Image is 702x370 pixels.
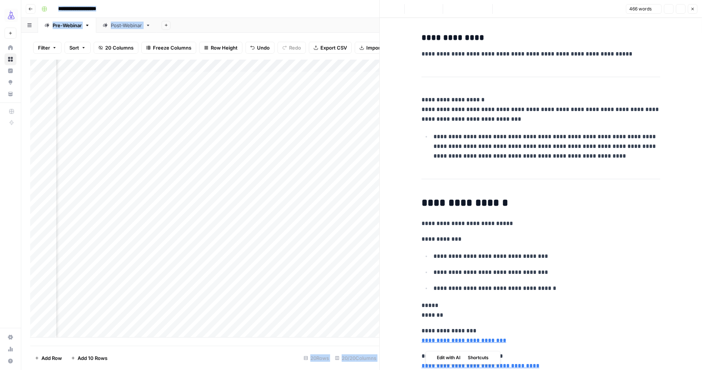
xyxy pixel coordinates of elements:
[94,42,138,54] button: 20 Columns
[465,353,499,363] button: Shortcuts
[468,354,489,361] span: Shortcuts
[38,44,50,51] span: Filter
[96,18,157,33] a: Post-Webinar
[4,53,16,65] a: Browse
[4,76,16,88] a: Opportunities
[69,44,79,51] span: Sort
[289,44,301,51] span: Redo
[4,65,16,77] a: Insights
[257,44,270,51] span: Undo
[309,42,352,54] button: Export CSV
[626,4,662,14] button: 466 words
[111,22,142,29] div: Post-Webinar
[301,352,332,364] div: 20 Rows
[366,44,393,51] span: Import CSV
[211,44,238,51] span: Row Height
[65,42,91,54] button: Sort
[427,353,464,363] button: Edit with AI
[41,354,62,362] span: Add Row
[629,6,652,12] span: 466 words
[141,42,196,54] button: Freeze Columns
[4,9,18,22] img: AirOps Growth Logo
[38,18,96,33] a: Pre-Webinar
[437,354,461,361] span: Edit with AI
[4,355,16,367] button: Help + Support
[78,354,107,362] span: Add 10 Rows
[66,352,112,364] button: Add 10 Rows
[332,352,379,364] div: 20/20 Columns
[278,42,306,54] button: Redo
[4,42,16,54] a: Home
[4,343,16,355] a: Usage
[105,44,134,51] span: 20 Columns
[355,42,398,54] button: Import CSV
[199,42,242,54] button: Row Height
[245,42,275,54] button: Undo
[53,22,82,29] div: Pre-Webinar
[4,88,16,100] a: Your Data
[30,352,66,364] button: Add Row
[33,42,62,54] button: Filter
[4,6,16,25] button: Workspace: AirOps Growth
[4,331,16,343] a: Settings
[320,44,347,51] span: Export CSV
[153,44,191,51] span: Freeze Columns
